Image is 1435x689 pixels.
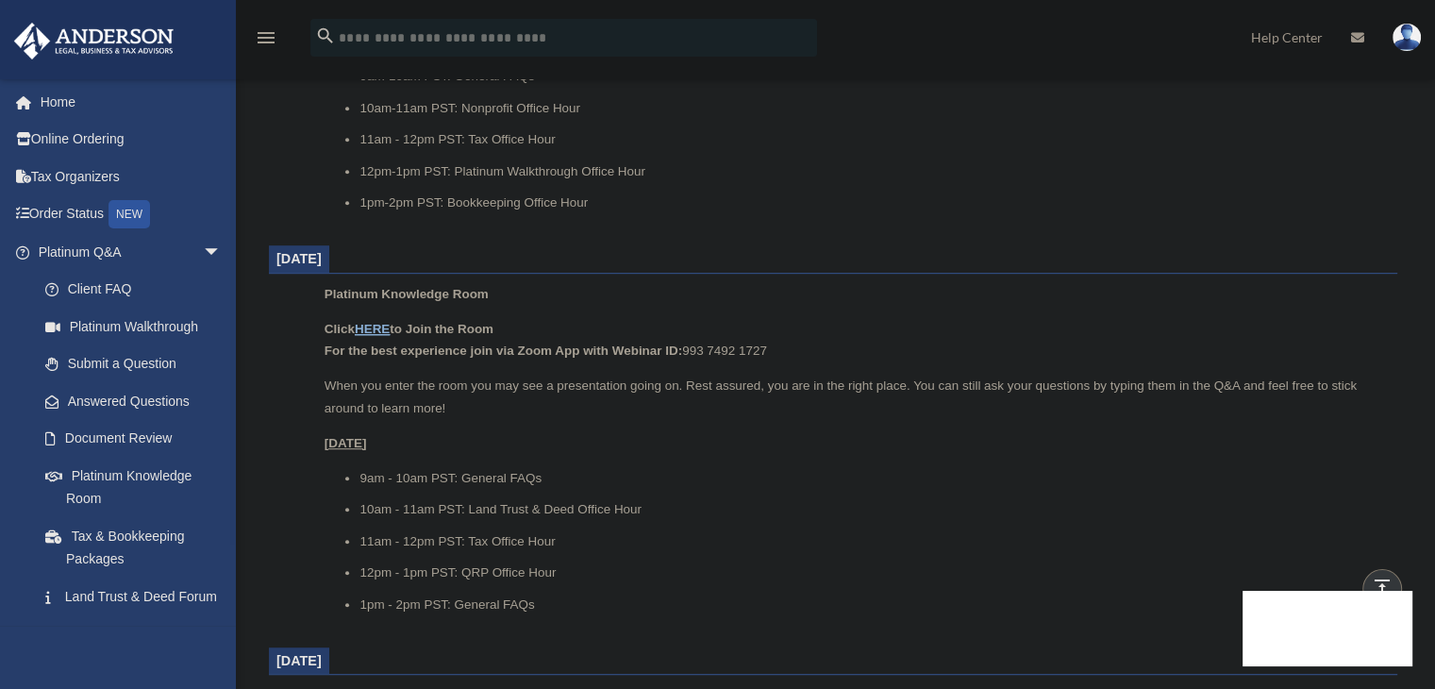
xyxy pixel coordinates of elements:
a: Order StatusNEW [13,195,250,234]
p: When you enter the room you may see a presentation going on. Rest assured, you are in the right p... [325,375,1384,419]
li: 12pm-1pm PST: Platinum Walkthrough Office Hour [359,160,1384,183]
li: 9am - 10am PST: General FAQs [359,467,1384,490]
a: Document Review [26,420,250,458]
span: Platinum Knowledge Room [325,287,489,301]
a: Tax & Bookkeeping Packages [26,517,250,578]
li: 10am - 11am PST: Land Trust & Deed Office Hour [359,498,1384,521]
u: [DATE] [325,436,367,450]
b: Click to Join the Room [325,322,493,336]
b: For the best experience join via Zoom App with Webinar ID: [325,344,682,358]
span: arrow_drop_down [203,233,241,272]
a: Platinum Q&Aarrow_drop_down [13,233,250,271]
li: 10am-11am PST: Nonprofit Office Hour [359,97,1384,120]
div: NEW [108,200,150,228]
li: 11am - 12pm PST: Tax Office Hour [359,530,1384,553]
a: Answered Questions [26,382,250,420]
i: search [315,25,336,46]
a: Tax Organizers [13,158,250,195]
i: menu [255,26,277,49]
i: vertical_align_top [1371,577,1393,599]
li: 1pm-2pm PST: Bookkeeping Office Hour [359,192,1384,214]
a: Land Trust & Deed Forum [26,578,250,615]
img: User Pic [1393,24,1421,51]
span: [DATE] [276,653,322,668]
a: Home [13,83,250,121]
a: Platinum Knowledge Room [26,457,241,517]
a: Online Ordering [13,121,250,159]
img: Anderson Advisors Platinum Portal [8,23,179,59]
a: Client FAQ [26,271,250,309]
span: [DATE] [276,251,322,266]
li: 1pm - 2pm PST: General FAQs [359,594,1384,616]
a: Portal Feedback [26,615,250,653]
p: 993 7492 1727 [325,318,1384,362]
a: vertical_align_top [1362,569,1402,609]
li: 12pm - 1pm PST: QRP Office Hour [359,562,1384,584]
a: Platinum Walkthrough [26,308,250,345]
a: Submit a Question [26,345,250,383]
li: 11am - 12pm PST: Tax Office Hour [359,128,1384,151]
a: HERE [355,322,390,336]
a: menu [255,33,277,49]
